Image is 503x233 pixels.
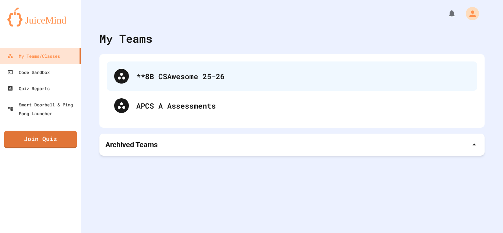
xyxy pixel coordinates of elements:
div: My Notifications [434,7,458,20]
p: Archived Teams [105,140,158,150]
div: My Teams [99,30,152,47]
div: APCS A Assessments [136,100,470,111]
div: My Teams/Classes [7,52,60,60]
div: Smart Doorbell & Ping Pong Launcher [7,100,78,118]
div: APCS A Assessments [107,91,477,120]
div: Code Sandbox [7,68,50,77]
div: **8B CSAwesome 25-26 [107,61,477,91]
a: Join Quiz [4,131,77,148]
img: logo-orange.svg [7,7,74,27]
div: Quiz Reports [7,84,50,93]
div: My Account [458,5,481,22]
div: **8B CSAwesome 25-26 [136,71,470,82]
